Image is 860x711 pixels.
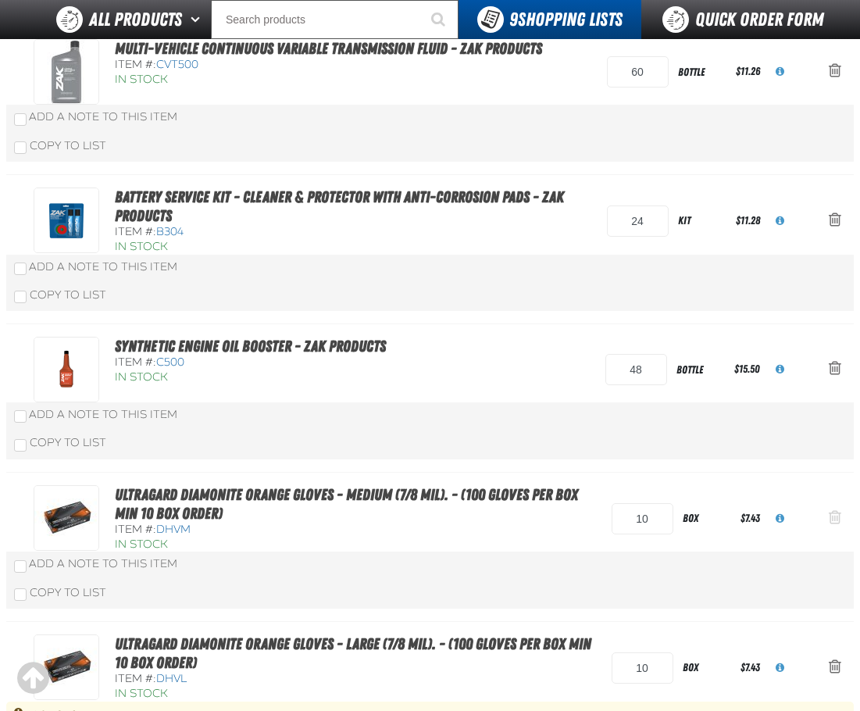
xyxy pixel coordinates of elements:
[29,408,177,421] span: Add a Note to This Item
[14,439,27,452] input: Copy To List
[156,672,187,685] span: DHVL
[115,523,596,538] div: Item #:
[115,240,591,255] div: In Stock
[816,204,854,238] button: Action Remove Battery Service Kit - Cleaner &amp; Protector with Anti-Corrosion Pads - ZAK Produc...
[736,65,760,77] span: $11.26
[14,436,106,449] label: Copy To List
[673,650,737,685] div: box
[115,355,399,370] div: Item #:
[16,661,50,695] div: Scroll to the top
[763,204,797,238] button: View All Prices for B304
[763,502,797,536] button: View All Prices for DHVM
[816,352,854,387] button: Action Remove Synthetic Engine Oil Booster - ZAK Products from BACKCOUNTERCHEM
[605,354,667,385] input: Product Quantity
[156,355,184,369] span: C500
[607,205,669,237] input: Product Quantity
[14,588,27,601] input: Copy To List
[763,55,797,89] button: View All Prices for CVT500
[740,661,760,673] span: $7.43
[667,352,731,388] div: bottle
[607,56,669,88] input: Product Quantity
[740,512,760,524] span: $7.43
[816,651,854,685] button: Action Remove Ultragard Diamonite Orange Gloves - Large (7/8 mil). - (100 gloves per box MIN 10 b...
[14,560,27,573] input: Add a Note to This Item
[509,9,518,30] strong: 9
[14,141,27,154] input: Copy To List
[14,291,27,303] input: Copy To List
[156,225,184,238] span: B304
[115,538,596,552] div: In Stock
[115,73,542,88] div: In Stock
[14,139,106,152] label: Copy To List
[673,501,737,536] div: box
[29,110,177,123] span: Add a Note to This Item
[14,586,106,599] label: Copy To List
[115,485,578,523] a: Ultragard Diamonite Orange Gloves - Medium (7/8 mil). - (100 gloves per box MIN 10 box order)
[763,651,797,685] button: View All Prices for DHVL
[115,370,399,385] div: In Stock
[115,672,596,687] div: Item #:
[612,652,673,684] input: Product Quantity
[736,214,760,227] span: $11.28
[14,288,106,302] label: Copy To List
[115,39,542,58] a: Multi-Vehicle Continuous Variable Transmission Fluid - ZAK Products
[29,260,177,273] span: Add a Note to This Item
[612,503,673,534] input: Product Quantity
[29,557,177,570] span: Add a Note to This Item
[14,263,27,275] input: Add a Note to This Item
[669,55,733,90] div: bottle
[734,363,760,375] span: $15.50
[156,58,198,71] span: CVT500
[816,55,854,89] button: Action Remove Multi-Vehicle Continuous Variable Transmission Fluid - ZAK Products from BACKCOUNTE...
[115,634,591,672] a: Ultragard Diamonite Orange Gloves - Large (7/8 mil). - (100 gloves per box MIN 10 box order)
[115,337,386,355] a: Synthetic Engine Oil Booster - ZAK Products
[115,58,542,73] div: Item #:
[669,203,733,238] div: kit
[156,523,191,536] span: DHVM
[89,5,182,34] span: All Products
[14,410,27,423] input: Add a Note to This Item
[509,9,623,30] span: Shopping Lists
[115,188,564,225] a: Battery Service Kit - Cleaner & Protector with Anti-Corrosion Pads - ZAK Products
[763,352,797,387] button: View All Prices for C500
[816,502,854,536] button: Action Remove Ultragard Diamonite Orange Gloves - Medium (7/8 mil). - (100 gloves per box MIN 10 ...
[115,225,591,240] div: Item #:
[14,113,27,126] input: Add a Note to This Item
[115,687,596,702] div: In Stock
